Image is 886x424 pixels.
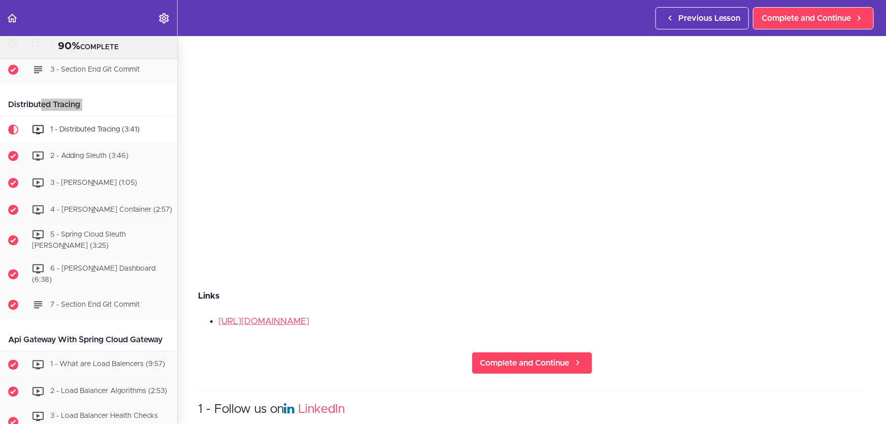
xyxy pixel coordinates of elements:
span: 6 - [PERSON_NAME] Dashboard (6:38) [32,265,155,283]
span: Previous Lesson [678,12,740,24]
span: 2 - Load Balancer Algorithms (2:53) [50,387,167,395]
svg: Back to course curriculum [6,12,18,24]
a: Previous Lesson [655,7,749,29]
a: Complete and Continue [753,7,874,29]
span: 3 - Section End Git Commit [50,66,140,73]
span: 1 - Distributed Tracing (3:41) [50,126,140,133]
svg: Settings Menu [158,12,170,24]
h3: 1 - Follow us on [198,401,866,418]
a: LinkedIn [298,403,345,415]
span: 2 - Adding Sleuth (3:46) [50,152,128,159]
span: 90% [58,41,81,51]
span: 3 - [PERSON_NAME] (1:05) [50,179,137,186]
span: Complete and Continue [762,12,851,24]
span: 5 - Spring Cloud Sleuth [PERSON_NAME] (3:25) [32,231,126,250]
span: 7 - Section End Git Commit [50,301,140,308]
div: COMPLETE [13,40,165,53]
span: 4 - [PERSON_NAME] Container (2:57) [50,206,172,213]
span: 1 - What are Load Balencers (9:57) [50,361,165,368]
